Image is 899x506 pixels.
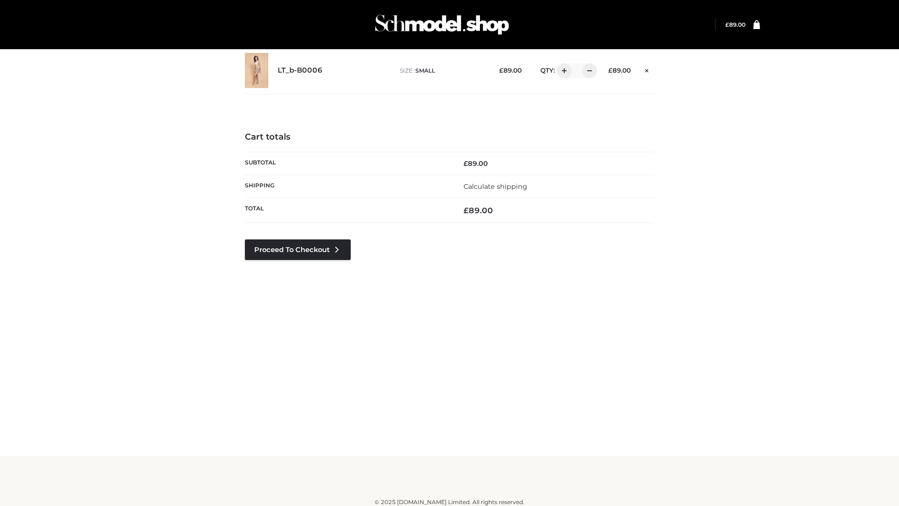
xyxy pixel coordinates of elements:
a: Proceed to Checkout [245,239,351,260]
span: £ [725,21,729,28]
img: Schmodel Admin 964 [372,6,512,43]
a: LT_b-B0006 [278,66,323,75]
span: £ [608,67,612,74]
span: £ [464,206,469,215]
bdi: 89.00 [464,206,493,215]
a: £89.00 [725,21,745,28]
bdi: 89.00 [499,67,522,74]
div: QTY: [531,63,594,78]
th: Total [245,198,449,223]
bdi: 89.00 [464,159,488,168]
p: size : [400,67,485,75]
h4: Cart totals [245,132,654,142]
a: Calculate shipping [464,182,527,191]
span: SMALL [415,67,435,74]
a: Remove this item [640,63,654,75]
bdi: 89.00 [608,67,631,74]
span: £ [464,159,468,168]
bdi: 89.00 [725,21,745,28]
th: Subtotal [245,152,449,175]
th: Shipping [245,175,449,198]
span: £ [499,67,503,74]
